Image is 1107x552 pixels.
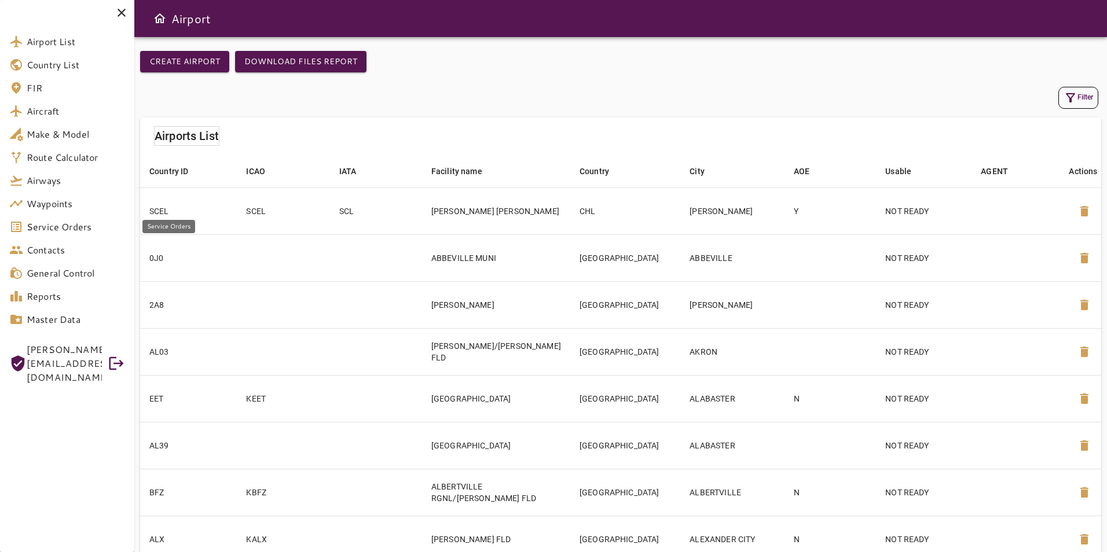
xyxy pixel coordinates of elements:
span: delete [1077,204,1091,218]
span: AGENT [981,164,1023,178]
td: [GEOGRAPHIC_DATA] [422,422,570,469]
td: SCEL [140,187,237,234]
td: AL39 [140,422,237,469]
span: Facility name [431,164,497,178]
span: delete [1077,251,1091,265]
h6: Airport [171,9,211,28]
td: N [785,375,876,422]
td: [PERSON_NAME] [422,281,570,328]
div: City [690,164,705,178]
button: Filter [1058,87,1098,109]
span: IATA [339,164,372,178]
div: Country ID [149,164,189,178]
span: ICAO [246,164,280,178]
button: Delete Airport [1071,244,1098,272]
button: Delete Airport [1071,385,1098,413]
span: delete [1077,392,1091,406]
span: delete [1077,345,1091,359]
h6: Airports List [155,127,219,145]
span: Master Data [27,312,125,326]
td: ALBERTVILLE [680,469,785,516]
td: CHL [570,187,680,234]
td: Y [785,187,876,234]
span: Country [580,164,624,178]
span: Airport List [27,35,125,49]
span: AOE [794,164,824,178]
span: Usable [885,164,926,178]
button: Delete Airport [1071,291,1098,319]
span: Airways [27,174,125,187]
p: NOT READY [885,205,962,217]
td: [GEOGRAPHIC_DATA] [570,422,680,469]
td: BFZ [140,469,237,516]
div: IATA [339,164,357,178]
div: Country [580,164,609,178]
td: EET [140,375,237,422]
td: AKRON [680,328,785,375]
span: delete [1077,485,1091,499]
td: [GEOGRAPHIC_DATA] [570,281,680,328]
td: SCEL [237,187,329,234]
p: NOT READY [885,299,962,311]
td: SCL [330,187,422,234]
button: Delete Airport [1071,479,1098,506]
button: Download Files Report [235,51,366,72]
td: [PERSON_NAME] [PERSON_NAME] [422,187,570,234]
button: Delete Airport [1071,197,1098,225]
td: ABBEVILLE [680,234,785,281]
p: NOT READY [885,393,962,404]
div: ICAO [246,164,265,178]
span: delete [1077,439,1091,452]
td: [GEOGRAPHIC_DATA] [570,234,680,281]
td: KBFZ [237,469,329,516]
td: [GEOGRAPHIC_DATA] [570,469,680,516]
td: ALBERTVILLE RGNL/[PERSON_NAME] FLD [422,469,570,516]
div: AGENT [981,164,1008,178]
td: 0J0 [140,234,237,281]
span: Aircraft [27,104,125,118]
div: Service Orders [142,220,195,233]
td: [PERSON_NAME] [680,187,785,234]
span: General Control [27,266,125,280]
td: KEET [237,375,329,422]
td: ALABASTER [680,375,785,422]
div: Usable [885,164,911,178]
span: Country List [27,58,125,72]
span: Make & Model [27,127,125,141]
td: [GEOGRAPHIC_DATA] [422,375,570,422]
p: NOT READY [885,440,962,451]
button: Open drawer [148,7,171,30]
div: Facility name [431,164,482,178]
td: [PERSON_NAME] [680,281,785,328]
td: [GEOGRAPHIC_DATA] [570,328,680,375]
span: delete [1077,298,1091,312]
span: City [690,164,720,178]
p: NOT READY [885,252,962,264]
p: NOT READY [885,487,962,498]
span: FIR [27,81,125,95]
span: Reports [27,289,125,303]
span: Service Orders [27,220,125,234]
td: AL03 [140,328,237,375]
span: Route Calculator [27,150,125,164]
span: Contacts [27,243,125,257]
span: Waypoints [27,197,125,211]
p: NOT READY [885,533,962,545]
td: N [785,469,876,516]
td: ALABASTER [680,422,785,469]
span: delete [1077,532,1091,546]
p: NOT READY [885,346,962,358]
button: Delete Airport [1071,338,1098,366]
td: [GEOGRAPHIC_DATA] [570,375,680,422]
div: AOE [794,164,809,178]
button: Create airport [140,51,229,72]
span: Country ID [149,164,204,178]
td: ABBEVILLE MUNI [422,234,570,281]
span: [PERSON_NAME][EMAIL_ADDRESS][DOMAIN_NAME] [27,343,102,384]
button: Delete Airport [1071,432,1098,459]
td: [PERSON_NAME]/[PERSON_NAME] FLD [422,328,570,375]
td: 2A8 [140,281,237,328]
